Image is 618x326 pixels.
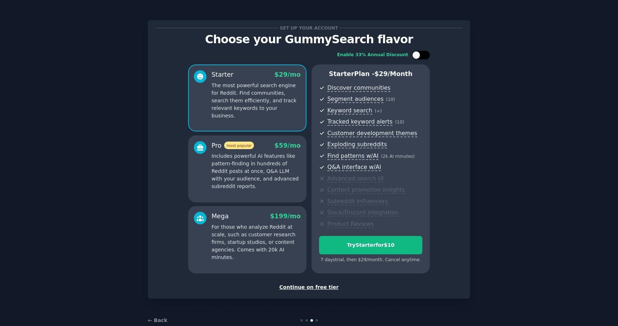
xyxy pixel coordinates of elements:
span: Segment audiences [327,95,383,103]
div: Mega [212,212,229,221]
span: $ 29 /mo [274,71,301,78]
span: Set up your account [279,24,340,32]
p: The most powerful search engine for Reddit. Find communities, search them efficiently, and track ... [212,82,301,120]
span: ( 10 ) [386,97,395,102]
span: $ 29 /month [374,70,413,77]
div: Starter [212,70,233,79]
div: 7 days trial, then $ 29 /month . Cancel anytime. [319,257,422,263]
div: Pro [212,141,254,150]
div: Try Starter for $10 [319,241,422,249]
span: Keyword search [327,107,372,115]
p: Includes powerful AI features like pattern-finding in hundreds of Reddit posts at once, Q&A LLM w... [212,152,301,190]
p: For those who analyze Reddit at scale, such as customer research firms, startup studios, or conte... [212,223,301,261]
span: Q&A interface w/AI [327,164,381,171]
p: Choose your GummySearch flavor [155,33,463,46]
span: most popular [224,142,254,149]
span: Customer development themes [327,130,417,137]
span: Advanced search UI [327,175,383,183]
span: ( 10 ) [395,120,404,125]
span: ( 2k AI minutes ) [381,154,415,159]
span: Slack/Discord integration [327,209,399,216]
span: $ 199 /mo [270,213,301,220]
span: ( ∞ ) [375,108,382,113]
button: TryStarterfor$10 [319,236,422,254]
span: Exploding subreddits [327,141,387,148]
span: Find patterns w/AI [327,152,378,160]
div: Enable 33% Annual Discount [337,52,408,58]
a: ← Back [148,317,167,323]
span: Subreddit influencers [327,198,388,205]
p: Starter Plan - [319,70,422,79]
span: Discover communities [327,84,390,92]
span: $ 59 /mo [274,142,301,149]
span: Content promotion insights [327,186,405,194]
span: Product Reviews [327,220,374,228]
div: Continue on free tier [155,283,463,291]
span: Tracked keyword alerts [327,118,392,126]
